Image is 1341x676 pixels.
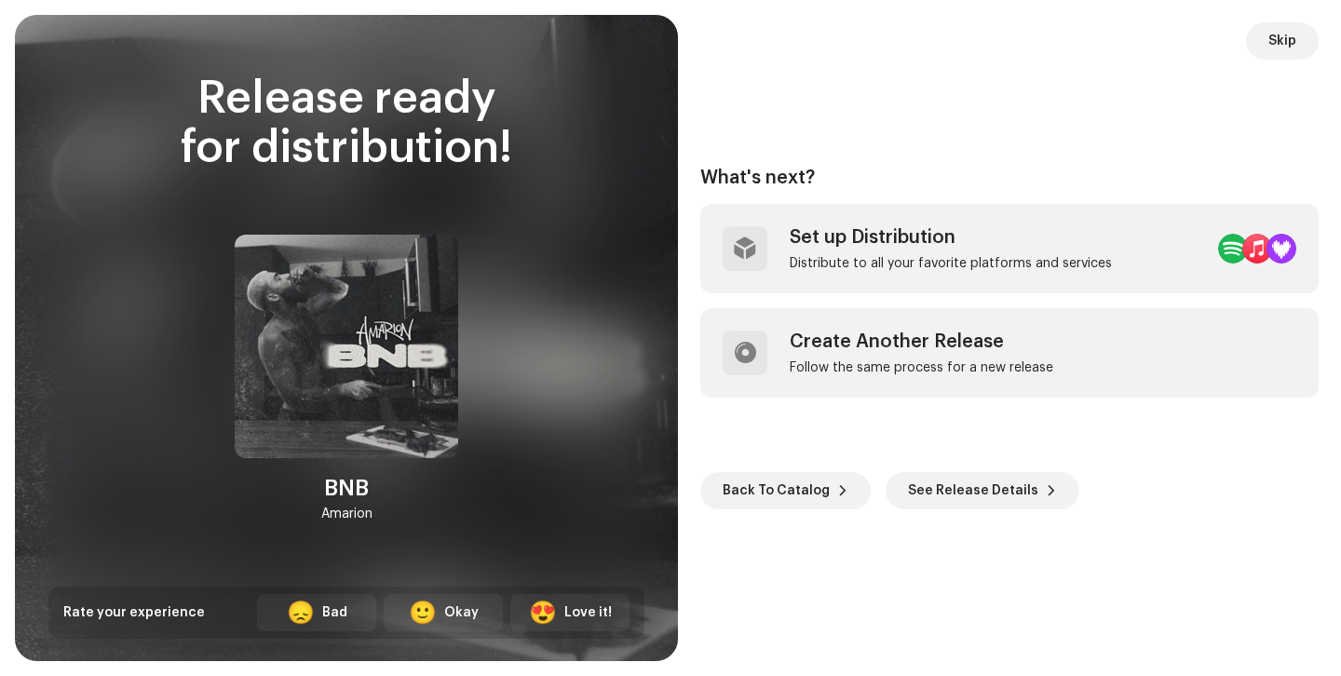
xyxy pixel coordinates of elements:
[322,603,347,623] div: Bad
[700,204,1319,293] re-a-post-create-item: Set up Distribution
[908,472,1038,509] span: See Release Details
[790,331,1053,353] div: Create Another Release
[321,503,372,525] div: Amarion
[723,472,830,509] span: Back To Catalog
[790,256,1112,271] div: Distribute to all your favorite platforms and services
[1246,22,1319,60] button: Skip
[700,167,1319,189] div: What's next?
[63,606,205,619] span: Rate your experience
[409,602,437,624] div: 🙂
[1268,22,1296,60] span: Skip
[287,602,315,624] div: 😞
[444,603,479,623] div: Okay
[790,226,1112,249] div: Set up Distribution
[700,308,1319,398] re-a-post-create-item: Create Another Release
[324,473,369,503] div: BNB
[700,472,871,509] button: Back To Catalog
[48,74,644,173] div: Release ready for distribution!
[790,360,1053,375] div: Follow the same process for a new release
[564,603,612,623] div: Love it!
[529,602,557,624] div: 😍
[886,472,1079,509] button: See Release Details
[235,235,458,458] img: 5e36b780-3123-4080-8d16-72f54a950f88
